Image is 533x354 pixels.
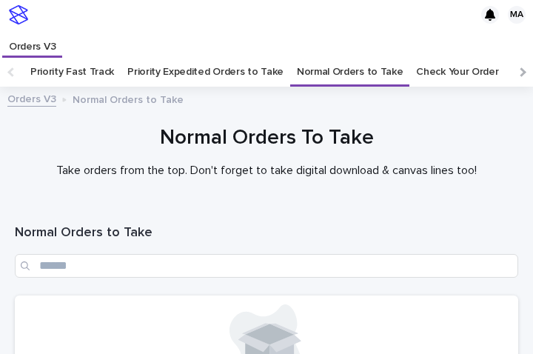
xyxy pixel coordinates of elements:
[9,30,56,53] p: Orders V3
[15,254,518,278] input: Search
[15,164,518,178] p: Take orders from the top. Don't forget to take digital download & canvas lines too!
[30,57,114,87] a: Priority Fast Track
[73,90,184,107] p: Normal Orders to Take
[2,30,62,56] a: Orders V3
[15,124,518,152] h1: Normal Orders To Take
[9,5,28,24] img: stacker-logo-s-only.png
[127,57,284,87] a: Priority Expedited Orders to Take
[416,57,498,87] a: Check Your Order
[15,224,518,242] h1: Normal Orders to Take
[297,57,403,87] a: Normal Orders to Take
[7,90,56,107] a: Orders V3
[508,6,526,24] div: MA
